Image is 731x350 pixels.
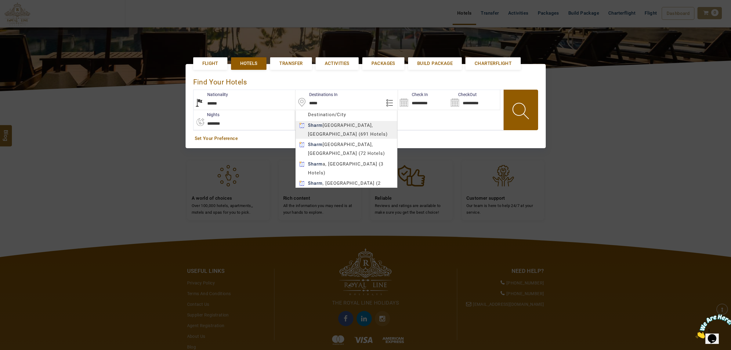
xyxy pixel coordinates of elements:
img: Chat attention grabber [2,2,40,27]
div: a, [GEOGRAPHIC_DATA] (3 Hotels) [296,160,397,177]
a: Flight [193,57,227,70]
span: Charterflight [475,60,512,67]
span: Hotels [240,60,257,67]
label: nights [193,112,219,118]
div: Find Your Hotels [193,72,538,90]
span: Packages [371,60,395,67]
iframe: chat widget [693,312,731,341]
label: Destinations In [295,91,338,98]
a: Charterflight [465,57,521,70]
span: Flight [202,60,218,67]
a: Build Package [408,57,462,70]
div: [GEOGRAPHIC_DATA], [GEOGRAPHIC_DATA] (72 Hotels) [296,140,397,158]
b: Sharm [308,123,323,128]
a: Activities [316,57,359,70]
a: Packages [362,57,404,70]
label: Rooms [295,112,322,118]
div: , [GEOGRAPHIC_DATA] (2 Hotels) [296,179,397,197]
label: Nationality [194,91,228,98]
div: [GEOGRAPHIC_DATA], [GEOGRAPHIC_DATA] (691 Hotels) [296,121,397,139]
span: 1 [2,2,5,8]
b: Sharm [308,161,323,167]
span: Transfer [279,60,302,67]
span: Build Package [417,60,453,67]
a: Hotels [231,57,266,70]
span: Activities [325,60,349,67]
label: Check In [398,91,428,98]
b: Sharm [308,180,323,186]
b: Sharm [308,142,323,147]
a: Transfer [270,57,312,70]
input: Search [449,90,500,110]
input: Search [398,90,449,110]
a: Set Your Preference [195,135,537,142]
label: CheckOut [449,91,477,98]
div: Destination/City [296,110,397,119]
